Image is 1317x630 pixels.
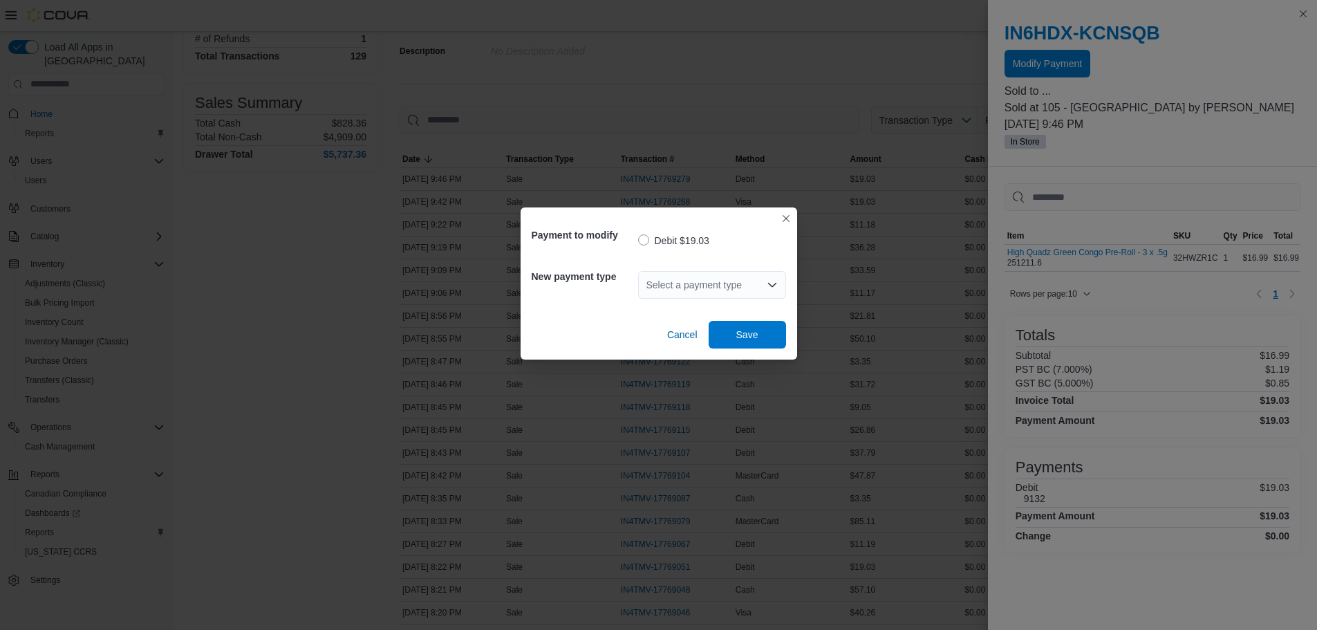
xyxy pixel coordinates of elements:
[667,328,698,342] span: Cancel
[767,279,778,290] button: Open list of options
[736,328,758,342] span: Save
[709,321,786,349] button: Save
[532,263,635,290] h5: New payment type
[638,232,709,249] label: Debit $19.03
[778,210,794,227] button: Closes this modal window
[532,221,635,249] h5: Payment to modify
[646,277,648,293] input: Accessible screen reader label
[662,321,703,349] button: Cancel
